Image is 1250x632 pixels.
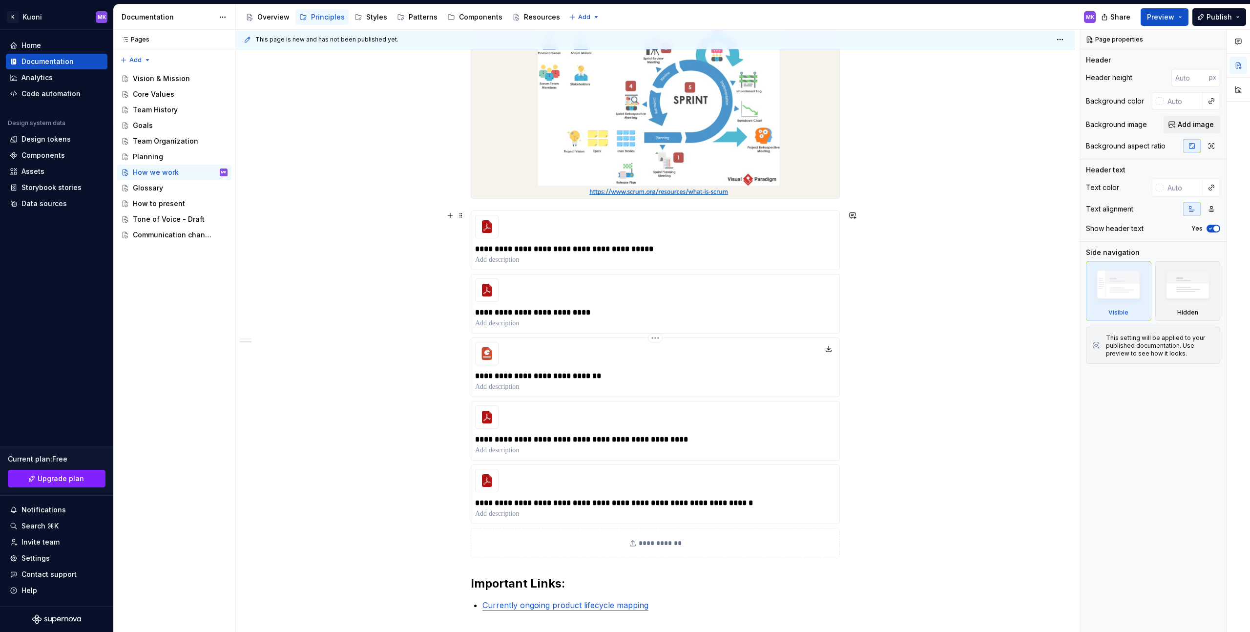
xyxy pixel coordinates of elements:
button: Contact support [6,567,107,582]
div: Glossary [133,183,163,193]
div: Analytics [21,73,53,83]
div: How to present [133,199,185,209]
a: Settings [6,550,107,566]
div: Design tokens [21,134,71,144]
div: Settings [21,553,50,563]
a: Invite team [6,534,107,550]
a: Core Values [117,86,231,102]
div: Hidden [1177,309,1198,316]
a: Team History [117,102,231,118]
a: Design tokens [6,131,107,147]
a: Team Organization [117,133,231,149]
span: Upgrade plan [38,474,84,484]
a: Styles [351,9,391,25]
span: Add image [1178,120,1214,129]
div: K [7,11,19,23]
a: Goals [117,118,231,133]
div: Kuoni [22,12,42,22]
a: Glossary [117,180,231,196]
h2: Important Links: [471,576,840,591]
a: Principles [295,9,349,25]
input: Auto [1171,69,1209,86]
div: Pages [117,36,149,43]
button: KKuoniMK [2,6,111,27]
span: Publish [1207,12,1232,22]
a: Communication channels [117,227,231,243]
div: Home [21,41,41,50]
div: Styles [366,12,387,22]
div: Components [459,12,502,22]
a: Components [443,9,506,25]
div: Background color [1086,96,1144,106]
a: Components [6,147,107,163]
div: Resources [524,12,560,22]
div: Side navigation [1086,248,1140,257]
div: Help [21,586,37,595]
button: Add [117,53,154,67]
div: Principles [311,12,345,22]
div: Show header text [1086,224,1144,233]
div: Planning [133,152,163,162]
div: This setting will be applied to your published documentation. Use preview to see how it looks. [1106,334,1214,358]
input: Auto [1164,179,1203,196]
button: Publish [1192,8,1246,26]
div: Documentation [122,12,214,22]
span: Add [129,56,142,64]
div: Assets [21,167,44,176]
button: Share [1096,8,1137,26]
div: Documentation [21,57,74,66]
button: Add image [1164,116,1220,133]
a: Patterns [393,9,441,25]
a: Tone of Voice - Draft [117,211,231,227]
div: Visible [1108,309,1128,316]
div: Current plan : Free [8,454,105,464]
div: Goals [133,121,153,130]
a: Documentation [6,54,107,69]
div: Background image [1086,120,1147,129]
div: Contact support [21,569,77,579]
div: Text color [1086,183,1119,192]
div: Storybook stories [21,183,82,192]
a: How to present [117,196,231,211]
div: Background aspect ratio [1086,141,1166,151]
div: MK [1086,13,1094,21]
a: Supernova Logo [32,614,81,624]
span: Share [1110,12,1130,22]
a: Currently ongoing product lifecycle mapping [482,600,648,610]
div: Patterns [409,12,437,22]
div: Hidden [1155,261,1221,321]
button: Add [566,10,603,24]
button: Help [6,583,107,598]
div: Page tree [242,7,564,27]
a: Home [6,38,107,53]
div: Communication channels [133,230,213,240]
span: This page is new and has not been published yet. [255,36,398,43]
div: Tone of Voice - Draft [133,214,205,224]
div: Design system data [8,119,65,127]
div: Header [1086,55,1111,65]
div: Team History [133,105,178,115]
div: Overview [257,12,290,22]
div: Data sources [21,199,67,209]
div: Header text [1086,165,1125,175]
a: Upgrade plan [8,470,105,487]
a: Vision & Mission [117,71,231,86]
div: Visible [1086,261,1151,321]
a: Data sources [6,196,107,211]
a: How we workMK [117,165,231,180]
div: Notifications [21,505,66,515]
input: Auto [1164,92,1203,110]
button: Preview [1141,8,1188,26]
a: Code automation [6,86,107,102]
a: Storybook stories [6,180,107,195]
div: Team Organization [133,136,198,146]
span: Add [578,13,590,21]
a: Resources [508,9,564,25]
div: Page tree [117,71,231,243]
div: Invite team [21,537,60,547]
button: Notifications [6,502,107,518]
div: Text alignment [1086,204,1133,214]
div: How we work [133,168,179,177]
a: Planning [117,149,231,165]
div: Core Values [133,89,174,99]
